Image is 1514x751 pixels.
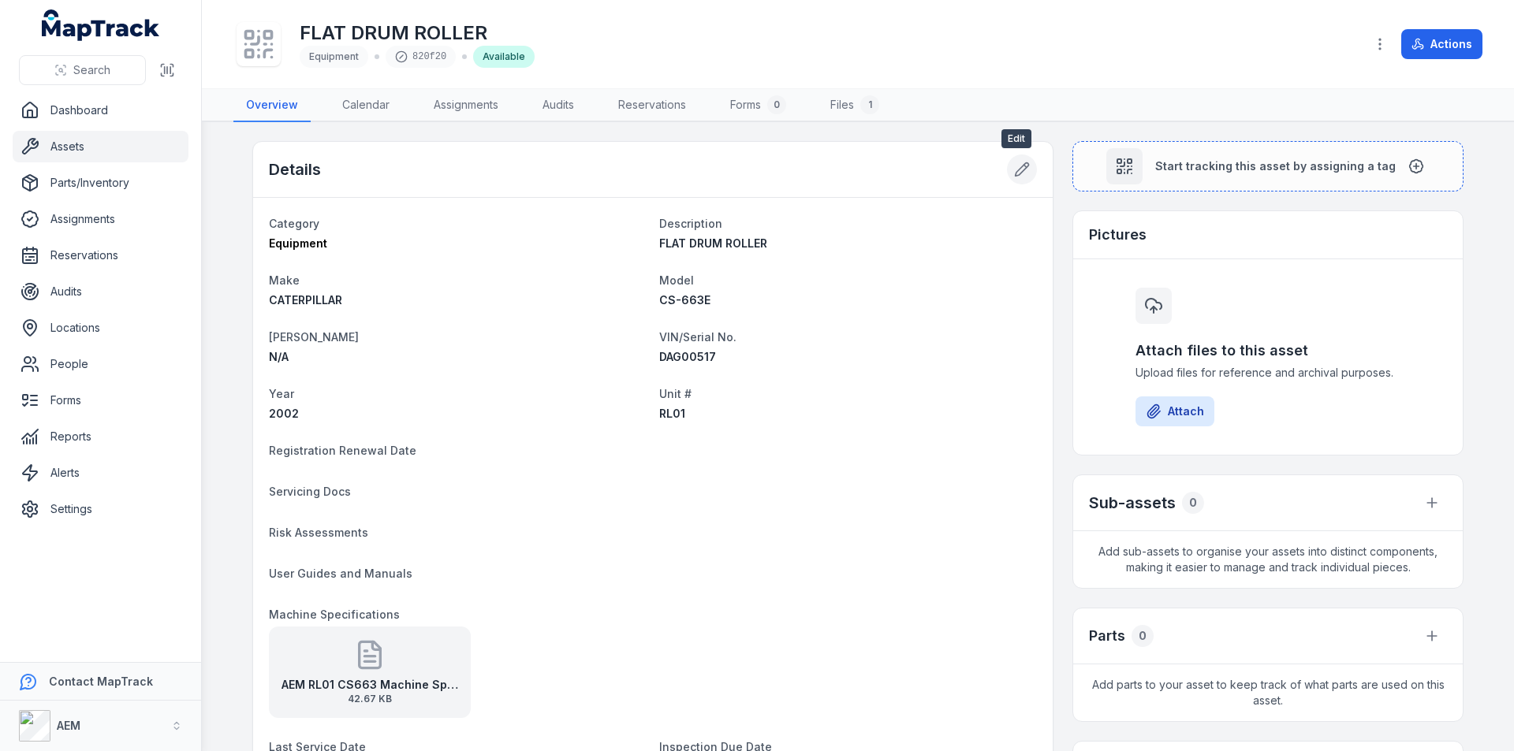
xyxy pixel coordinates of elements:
span: Category [269,217,319,230]
span: 42.67 KB [282,693,458,705]
span: CATERPILLAR [269,293,342,307]
span: Model [659,273,694,287]
h3: Attach files to this asset [1135,340,1400,362]
span: Risk Assessments [269,526,368,539]
span: Upload files for reference and archival purposes. [1135,365,1400,381]
a: Assignments [421,89,511,122]
a: Overview [233,89,311,122]
span: Description [659,217,722,230]
span: User Guides and Manuals [269,567,412,580]
span: [PERSON_NAME] [269,330,359,344]
strong: Contact MapTrack [49,675,153,688]
h1: FLAT DRUM ROLLER [300,20,535,46]
strong: AEM [57,719,80,732]
span: RL01 [659,407,685,420]
a: Assets [13,131,188,162]
a: Files1 [818,89,892,122]
button: Actions [1401,29,1482,59]
span: DAG00517 [659,350,716,363]
span: Registration Renewal Date [269,444,416,457]
span: Add parts to your asset to keep track of what parts are used on this asset. [1073,664,1463,721]
div: 1 [860,95,879,114]
span: 2002 [269,407,299,420]
a: Settings [13,493,188,525]
div: 820f20 [386,46,456,68]
span: Unit # [659,387,692,400]
a: Audits [13,276,188,307]
a: Forms [13,385,188,416]
a: Reservations [606,89,699,122]
div: 0 [1132,625,1154,647]
a: Alerts [13,457,188,489]
span: Edit [1001,129,1031,148]
a: Forms0 [718,89,799,122]
span: Make [269,273,300,287]
span: Year [269,387,294,400]
h2: Sub-assets [1089,492,1176,514]
a: MapTrack [42,9,160,41]
span: VIN/Serial No. [659,330,736,344]
h3: Parts [1089,625,1125,647]
span: Servicing Docs [269,485,351,498]
div: Available [473,46,535,68]
span: Add sub-assets to organise your assets into distinct components, making it easier to manage and t... [1073,531,1463,588]
a: Locations [13,312,188,344]
span: Equipment [309,50,359,62]
span: FLAT DRUM ROLLER [659,236,767,250]
button: Attach [1135,396,1214,426]
a: Parts/Inventory [13,167,188,199]
div: 0 [767,95,786,114]
h3: Pictures [1089,224,1147,246]
a: Dashboard [13,95,188,126]
a: Assignments [13,203,188,235]
h2: Details [269,158,321,180]
span: Start tracking this asset by assigning a tag [1155,158,1396,174]
span: N/A [269,350,289,363]
a: Reservations [13,240,188,271]
a: People [13,348,188,380]
a: Reports [13,421,188,452]
button: Start tracking this asset by assigning a tag [1072,141,1464,191]
span: CS-663E [659,293,710,307]
span: Machine Specifications [269,608,400,621]
a: Audits [530,89,587,122]
span: Equipment [269,236,327,250]
strong: AEM RL01 CS663 Machine Specifications [282,677,458,693]
div: 0 [1182,492,1204,514]
button: Search [19,55,146,85]
span: Search [73,62,110,78]
a: Calendar [330,89,402,122]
